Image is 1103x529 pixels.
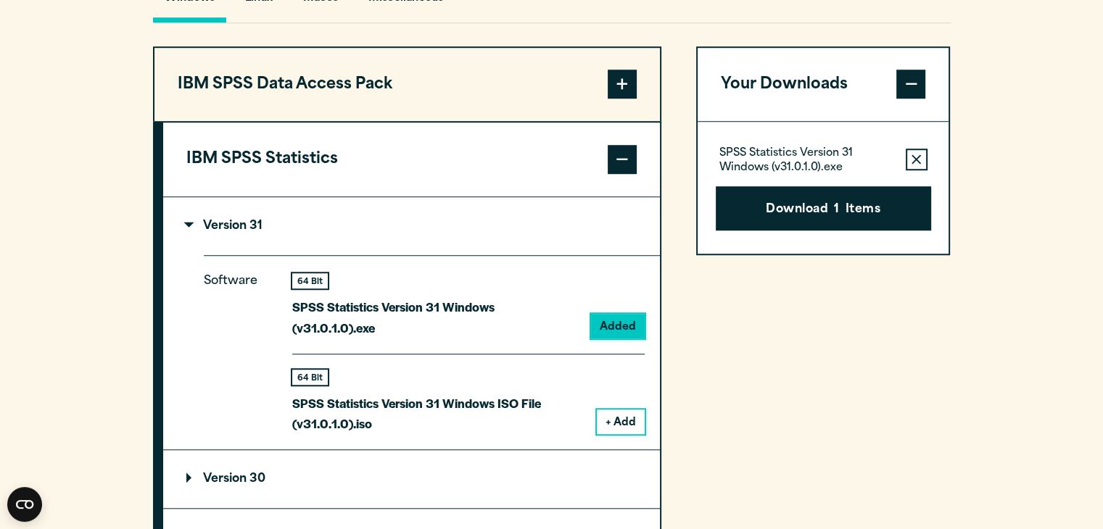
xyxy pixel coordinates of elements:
p: Software [204,271,269,422]
p: SPSS Statistics Version 31 Windows ISO File (v31.0.1.0).iso [292,393,585,435]
p: SPSS Statistics Version 31 Windows (v31.0.1.0).exe [292,296,579,338]
button: Your Downloads [698,48,949,122]
button: Added [591,314,645,338]
div: 64 Bit [292,273,328,288]
p: Version 30 [186,473,265,485]
div: Your Downloads [698,121,949,254]
summary: Version 30 [163,450,660,508]
button: IBM SPSS Data Access Pack [154,48,660,122]
div: 64 Bit [292,370,328,385]
button: Download1Items [716,186,931,231]
button: Open CMP widget [7,487,42,522]
p: SPSS Statistics Version 31 Windows (v31.0.1.0).exe [719,146,894,175]
span: 1 [834,201,839,220]
button: + Add [597,409,645,434]
p: Version 31 [186,220,263,232]
summary: Version 31 [163,197,660,255]
button: IBM SPSS Statistics [163,122,660,196]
